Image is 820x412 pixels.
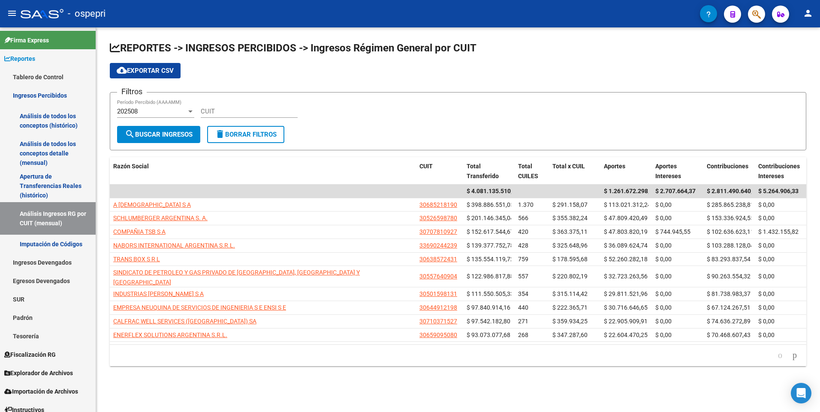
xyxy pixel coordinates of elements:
[113,318,256,325] span: CALFRAC WELL SERVICES ([GEOGRAPHIC_DATA]) SA
[552,273,588,280] span: $ 220.802,19
[419,256,457,263] span: 30638572431
[518,304,528,311] span: 440
[789,351,801,360] a: go to next page
[604,163,625,170] span: Aportes
[467,188,519,194] span: $ 4.081.135.510,18
[518,290,528,297] span: 354
[655,242,672,249] span: $ 0,00
[604,256,648,263] span: $ 52.260.282,18
[552,318,588,325] span: $ 359.934,25
[117,107,138,115] span: 202508
[117,65,127,75] mat-icon: cloud_download
[467,273,514,280] span: $ 122.986.817,88
[604,290,648,297] span: $ 29.811.521,96
[552,331,588,338] span: $ 347.287,60
[655,331,672,338] span: $ 0,00
[758,228,799,235] span: $ 1.432.155,82
[117,86,147,98] h3: Filtros
[604,331,648,338] span: $ 22.604.470,25
[552,201,588,208] span: $ 291.158,07
[467,228,514,235] span: $ 152.617.544,67
[68,4,106,23] span: - ospepri
[467,201,514,208] span: $ 398.886.551,05
[419,242,457,249] span: 33690244239
[4,54,35,63] span: Reportes
[552,290,588,297] span: $ 315.114,42
[758,304,775,311] span: $ 0,00
[467,215,514,221] span: $ 201.146.345,04
[655,273,672,280] span: $ 0,00
[707,242,754,249] span: $ 103.288.128,04
[113,290,204,297] span: INDUSTRIAS [PERSON_NAME] S A
[707,215,754,221] span: $ 153.336.924,55
[113,163,149,170] span: Razón Social
[215,131,277,138] span: Borrar Filtros
[604,273,648,280] span: $ 32.723.263,56
[604,188,656,194] span: $ 1.261.672.298,61
[707,290,751,297] span: $ 81.738.983,37
[758,331,775,338] span: $ 0,00
[518,331,528,338] span: 268
[4,387,78,396] span: Importación de Archivos
[518,273,528,280] span: 557
[655,228,690,235] span: $ 744.945,55
[707,273,751,280] span: $ 90.263.554,32
[758,290,775,297] span: $ 0,00
[110,42,476,54] span: REPORTES -> INGRESOS PERCIBIDOS -> Ingresos Régimen General por CUIT
[518,215,528,221] span: 566
[419,163,433,170] span: CUIT
[419,201,457,208] span: 30685218190
[113,269,360,286] span: SINDICATO DE PETROLEO Y GAS PRIVADO DE [GEOGRAPHIC_DATA], [GEOGRAPHIC_DATA] Y [GEOGRAPHIC_DATA]
[7,8,17,18] mat-icon: menu
[707,318,751,325] span: $ 74.636.272,89
[552,163,585,170] span: Total x CUIL
[552,228,588,235] span: $ 363.375,11
[703,157,755,185] datatable-header-cell: Contribuciones
[207,126,284,143] button: Borrar Filtros
[758,163,800,179] span: Contribuciones Intereses
[604,228,648,235] span: $ 47.803.820,19
[758,242,775,249] span: $ 0,00
[113,242,235,249] span: NABORS INTERNATIONAL ARGENTINA S.R.L.
[467,318,510,325] span: $ 97.542.182,80
[110,157,416,185] datatable-header-cell: Razón Social
[419,273,457,280] span: 30557640904
[604,215,648,221] span: $ 47.809.420,49
[552,215,588,221] span: $ 355.382,24
[707,304,751,311] span: $ 67.124.267,51
[758,273,775,280] span: $ 0,00
[117,126,200,143] button: Buscar Ingresos
[604,242,648,249] span: $ 36.089.624,74
[113,304,286,311] span: EMPRESA NEUQUINA DE SERVICIOS DE INGENIERIA S E ENSI S E
[604,201,651,208] span: $ 113.021.312,24
[707,228,754,235] span: $ 102.636.623,11
[518,163,538,179] span: Total CUILES
[467,304,510,311] span: $ 97.840.914,16
[552,242,588,249] span: $ 325.648,96
[655,163,681,179] span: Aportes Intereses
[419,318,457,325] span: 30710371527
[655,290,672,297] span: $ 0,00
[655,318,672,325] span: $ 0,00
[113,256,160,263] span: TRANS BOX S R L
[518,228,528,235] span: 420
[113,215,208,221] span: SCHLUMBERGER ARGENTINA S. A.
[758,215,775,221] span: $ 0,00
[467,242,514,249] span: $ 139.377.752,78
[113,201,191,208] span: A [DEMOGRAPHIC_DATA] S A
[215,129,225,139] mat-icon: delete
[419,215,457,221] span: 30526598780
[518,256,528,263] span: 759
[758,318,775,325] span: $ 0,00
[518,201,534,208] span: 1.370
[549,157,600,185] datatable-header-cell: Total x CUIL
[758,201,775,208] span: $ 0,00
[655,215,672,221] span: $ 0,00
[758,188,799,194] span: $ 5.264.906,33
[707,201,754,208] span: $ 285.865.238,81
[117,67,174,75] span: Exportar CSV
[518,318,528,325] span: 271
[515,157,549,185] datatable-header-cell: Total CUILES
[774,351,786,360] a: go to previous page
[125,131,193,138] span: Buscar Ingresos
